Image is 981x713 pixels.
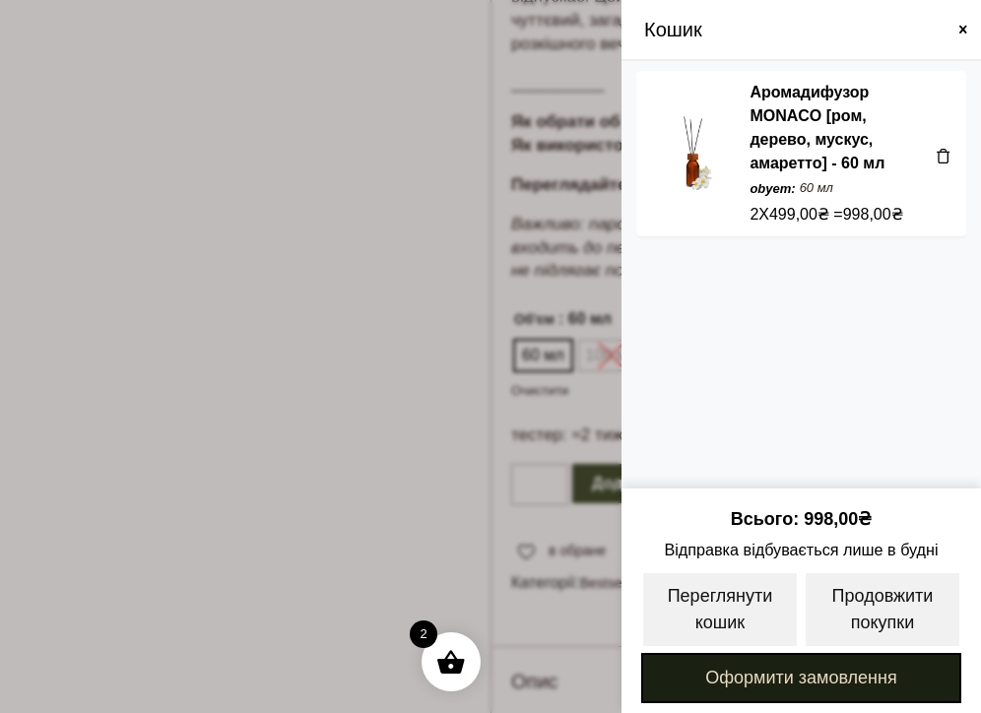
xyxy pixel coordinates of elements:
span: Відправка відбувається лише в будні [641,538,961,561]
span: 2 [750,203,758,227]
span: ₴ [891,203,903,227]
bdi: 998,00 [843,206,903,223]
a: Переглянути кошик [641,571,799,648]
a: Продовжити покупки [804,571,961,648]
span: ₴ [858,509,872,529]
bdi: 998,00 [804,509,872,529]
span: Всього [731,509,804,529]
bdi: 499,00 [769,206,829,223]
p: 60 мл [800,179,833,197]
span: Кошик [644,15,702,44]
span: = [833,203,902,227]
a: Аромадифузор MONACO [ром, дерево, мускус, амаретто] - 60 мл [750,84,884,171]
span: 2 [410,620,437,648]
a: Оформити замовлення [641,653,961,703]
span: ₴ [817,203,829,227]
dt: obyem: [750,179,795,199]
div: X [750,203,926,227]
